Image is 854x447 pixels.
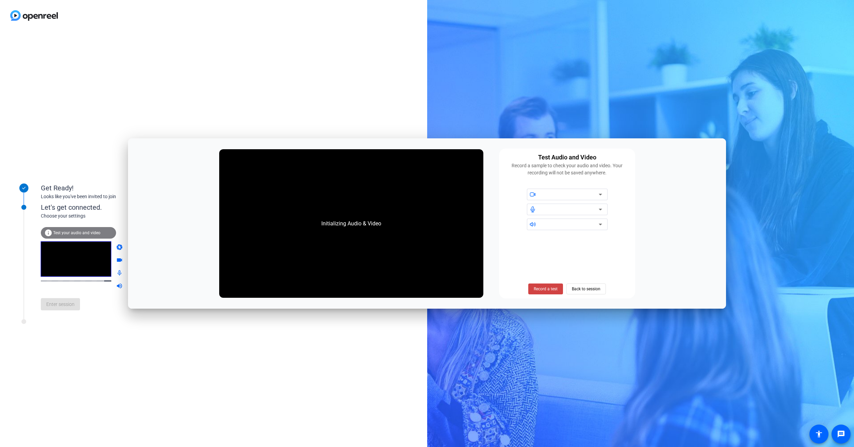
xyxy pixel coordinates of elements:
[503,162,631,176] div: Record a sample to check your audio and video. Your recording will not be saved anywhere.
[538,153,596,162] div: Test Audio and Video
[41,202,191,212] div: Let's get connected.
[116,282,124,291] mat-icon: volume_up
[815,430,823,438] mat-icon: accessibility
[528,283,563,294] button: Record a test
[41,212,191,220] div: Choose your settings
[837,430,845,438] mat-icon: message
[566,283,606,294] button: Back to session
[315,213,388,235] div: Initializing Audio & Video
[116,257,124,265] mat-icon: videocam
[116,270,124,278] mat-icon: mic_none
[572,282,600,295] span: Back to session
[534,286,558,292] span: Record a test
[41,193,177,200] div: Looks like you've been invited to join
[41,183,177,193] div: Get Ready!
[116,244,124,252] mat-icon: camera
[44,229,52,237] mat-icon: info
[53,230,100,235] span: Test your audio and video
